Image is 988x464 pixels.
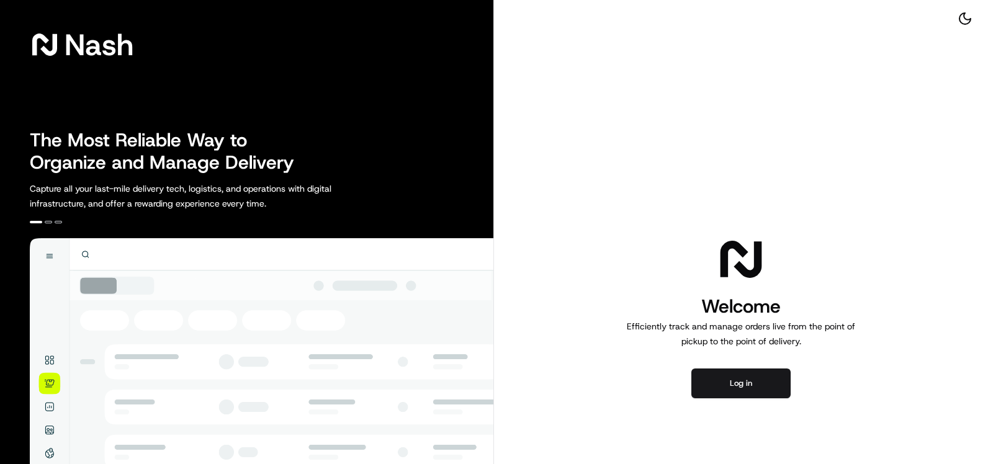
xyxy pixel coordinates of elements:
[65,32,133,57] span: Nash
[622,319,860,349] p: Efficiently track and manage orders live from the point of pickup to the point of delivery.
[622,294,860,319] h1: Welcome
[30,181,387,211] p: Capture all your last-mile delivery tech, logistics, and operations with digital infrastructure, ...
[691,368,791,398] button: Log in
[30,129,308,174] h2: The Most Reliable Way to Organize and Manage Delivery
